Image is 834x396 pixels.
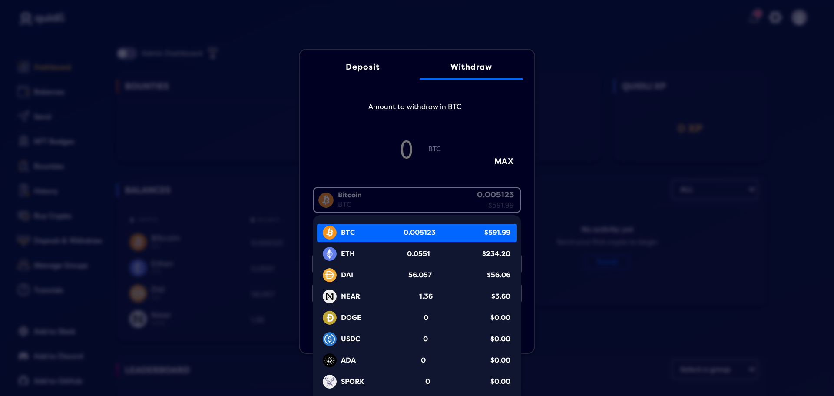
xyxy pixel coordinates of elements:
[407,249,430,259] span: 0.0551
[341,249,355,259] span: ETH
[323,332,337,346] img: USDC
[408,270,432,280] span: 56.057
[490,313,510,323] span: $0.00
[385,134,428,163] input: 0
[341,313,361,323] span: DOGE
[484,228,510,238] span: $591.99
[490,334,510,344] span: $0.00
[323,268,337,282] img: DAI
[341,356,356,366] span: ADA
[323,226,337,240] img: BTC
[341,228,355,238] span: BTC
[323,353,337,367] img: ADA
[311,54,414,80] a: Deposit
[323,290,337,303] img: NEAR
[423,334,428,344] span: 0
[341,377,364,387] span: SPORK
[341,270,353,280] span: DAI
[323,375,337,389] img: SPORK
[404,228,436,238] span: 0.005123
[424,313,428,323] span: 0
[341,334,360,344] span: USDC
[482,249,510,259] span: $234.20
[428,63,514,72] div: Withdraw
[314,190,516,210] input: Search for option
[421,356,426,366] span: 0
[420,54,523,80] a: Withdraw
[491,292,510,302] span: $3.60
[311,100,519,123] h5: Amount to withdraw in BTC
[341,292,360,302] span: NEAR
[323,247,337,261] img: ETH
[313,187,521,213] div: Search for option
[482,154,526,169] button: MAX
[323,311,337,325] img: DOGE
[487,270,510,280] span: $56.06
[490,377,510,387] span: $0.00
[320,63,406,72] div: Deposit
[490,356,510,366] span: $0.00
[425,377,430,387] span: 0
[428,146,449,176] span: BTC
[419,292,433,302] span: 1.36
